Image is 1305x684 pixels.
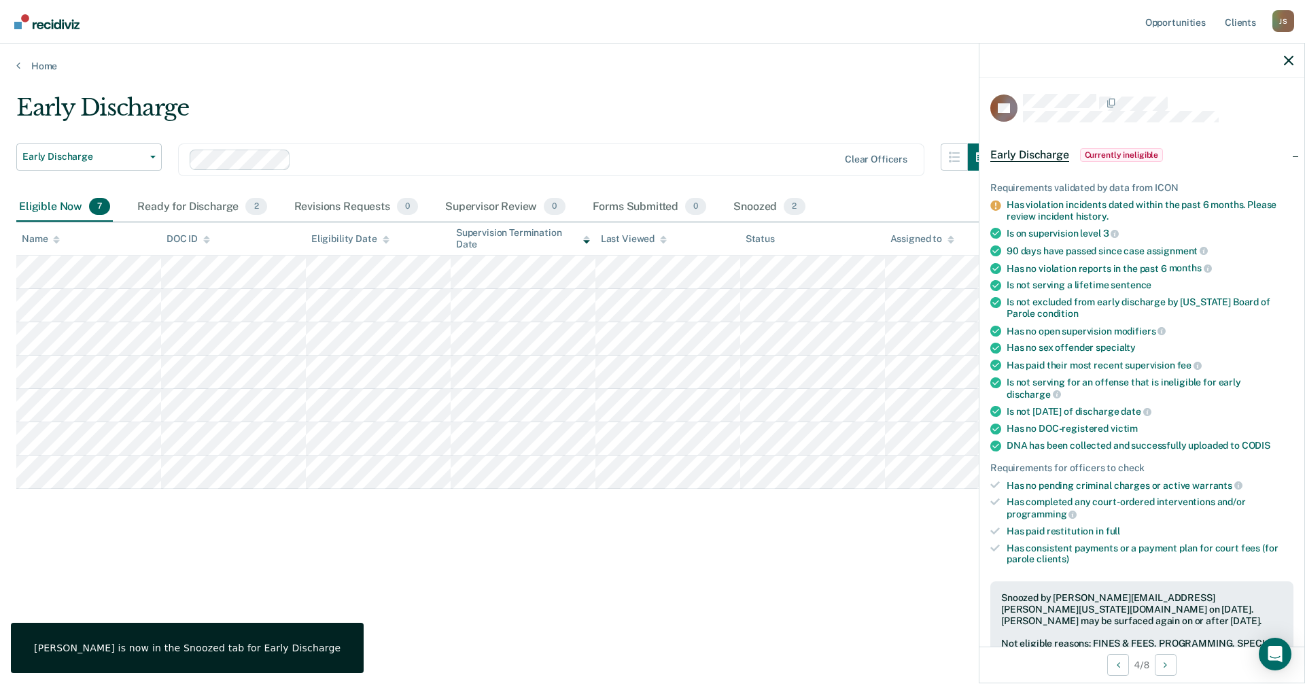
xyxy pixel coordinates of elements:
div: 4 / 8 [979,647,1304,683]
div: Supervisor Review [442,192,568,222]
div: Has no DOC-registered [1007,423,1293,434]
span: fee [1177,360,1202,371]
div: Has no violation reports in the past 6 [1007,262,1293,275]
div: Has paid their most recent supervision [1007,359,1293,371]
span: Early Discharge [990,148,1069,162]
a: Home [16,60,1289,72]
span: 0 [685,198,706,216]
span: warrants [1192,480,1242,491]
span: discharge [1007,389,1061,400]
span: 7 [89,198,110,216]
span: 2 [245,198,266,216]
span: CODIS [1242,440,1270,451]
div: Is not [DATE] of discharge [1007,405,1293,417]
span: victim [1111,423,1138,434]
div: Early Discharge [16,94,995,133]
div: Not eligible reasons: FINES & FEES, PROGRAMMING, SPECIAL, VIOLATIONS [1001,638,1283,661]
div: Snoozed [731,192,807,222]
span: Currently ineligible [1080,148,1164,162]
div: Snoozed by [PERSON_NAME][EMAIL_ADDRESS][PERSON_NAME][US_STATE][DOMAIN_NAME] on [DATE]. [PERSON_NA... [1001,592,1283,626]
div: Is not excluded from early discharge by [US_STATE] Board of Parole [1007,296,1293,320]
div: Requirements validated by data from ICON [990,182,1293,194]
span: condition [1037,308,1079,319]
button: Profile dropdown button [1272,10,1294,32]
span: sentence [1111,279,1151,290]
div: DOC ID [167,233,210,245]
span: 3 [1103,228,1119,239]
div: Is not serving for an offense that is ineligible for early [1007,377,1293,400]
div: [PERSON_NAME] is now in the Snoozed tab for Early Discharge [34,642,341,654]
img: Recidiviz [14,14,80,29]
span: 2 [784,198,805,216]
div: Has paid restitution in [1007,526,1293,537]
div: Has no open supervision [1007,325,1293,337]
div: Is on supervision level [1007,227,1293,239]
div: Is not serving a lifetime [1007,279,1293,291]
button: Previous Opportunity [1107,654,1129,676]
div: Has violation incidents dated within the past 6 months. Please review incident history. [1007,199,1293,222]
div: Has consistent payments or a payment plan for court fees (for parole [1007,543,1293,566]
div: 90 days have passed since case [1007,245,1293,257]
div: Assigned to [890,233,954,245]
div: Status [746,233,775,245]
button: Next Opportunity [1155,654,1177,676]
div: Supervision Termination Date [456,227,590,250]
div: Last Viewed [601,233,667,245]
span: modifiers [1114,326,1166,337]
div: Clear officers [845,154,907,165]
span: full [1106,526,1120,536]
div: Forms Submitted [590,192,710,222]
div: Revisions Requests [292,192,421,222]
div: DNA has been collected and successfully uploaded to [1007,440,1293,451]
div: Has no pending criminal charges or active [1007,479,1293,492]
span: clients) [1037,553,1069,564]
span: assignment [1147,245,1208,256]
span: 0 [544,198,565,216]
span: specialty [1096,342,1136,353]
div: J S [1272,10,1294,32]
span: 0 [397,198,418,216]
span: months [1169,262,1212,273]
div: Requirements for officers to check [990,462,1293,474]
div: Eligible Now [16,192,113,222]
span: Early Discharge [22,151,145,163]
div: Eligibility Date [311,233,389,245]
div: Early DischargeCurrently ineligible [979,133,1304,177]
div: Open Intercom Messenger [1259,638,1291,670]
div: Ready for Discharge [135,192,269,222]
span: date [1121,406,1151,417]
div: Name [22,233,60,245]
div: Has completed any court-ordered interventions and/or [1007,496,1293,519]
div: Has no sex offender [1007,342,1293,354]
span: programming [1007,509,1077,519]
